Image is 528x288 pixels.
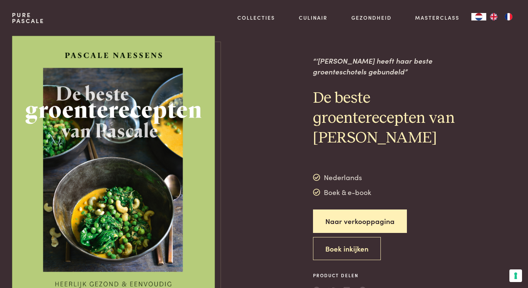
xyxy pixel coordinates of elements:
a: PurePascale [12,12,44,24]
button: Uw voorkeuren voor toestemming voor trackingtechnologieën [509,269,522,282]
a: NL [471,13,486,20]
a: Naar verkooppagina [313,209,407,233]
span: Product delen [313,272,367,279]
div: Boek & e-book [313,187,372,198]
a: Collecties [237,14,275,22]
div: Nederlands [313,172,372,183]
a: Gezondheid [351,14,392,22]
div: Language [471,13,486,20]
h2: De beste groenterecepten van [PERSON_NAME] [313,89,473,148]
p: “‘[PERSON_NAME] heeft haar beste groenteschotels gebundeld” [313,55,473,77]
ul: Language list [486,13,516,20]
a: Masterclass [415,14,459,22]
a: Culinair [299,14,328,22]
a: FR [501,13,516,20]
button: Boek inkijken [313,237,381,260]
aside: Language selected: Nederlands [471,13,516,20]
a: EN [486,13,501,20]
